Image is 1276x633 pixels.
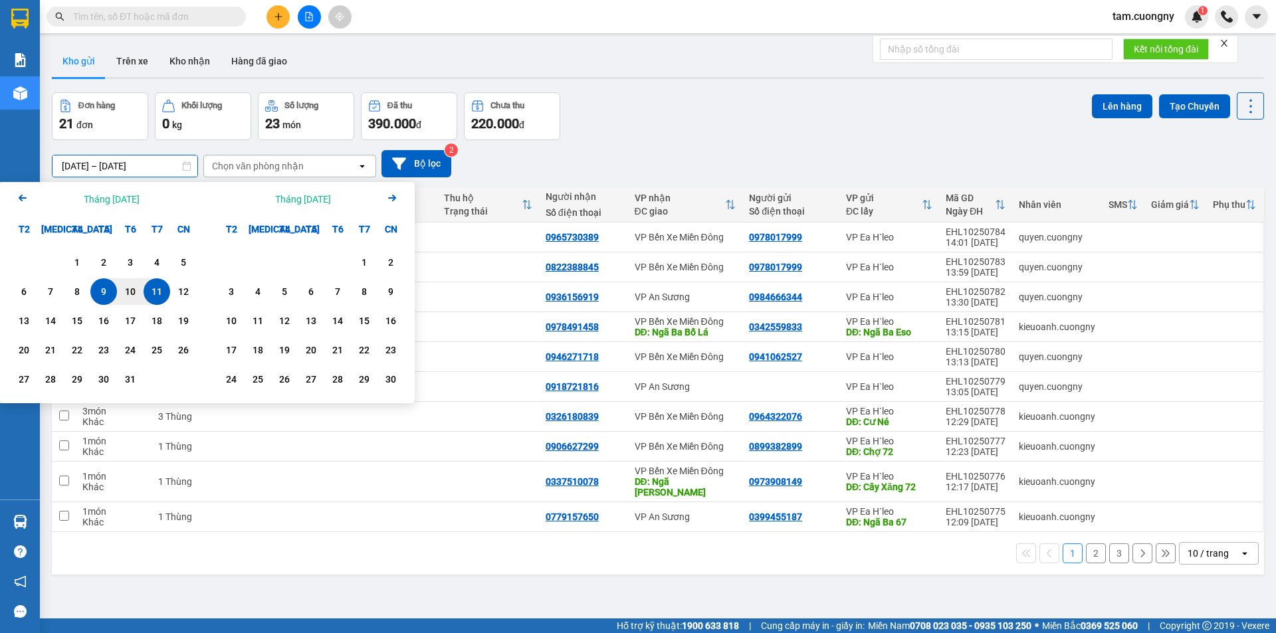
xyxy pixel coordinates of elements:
[471,116,519,132] span: 220.000
[635,476,736,497] div: DĐ: Ngã Tư Hòa Lân
[84,193,140,206] div: Tháng [DATE]
[1220,39,1229,48] span: close
[155,92,251,140] button: Khối lượng0kg
[11,366,37,393] div: Choose Thứ Hai, tháng 10 27 2025. It's available.
[41,313,60,329] div: 14
[64,366,90,393] div: Choose Thứ Tư, tháng 10 29 2025. It's available.
[1102,187,1144,223] th: Toggle SortBy
[635,232,736,242] div: VP Bến Xe Miền Đông
[1200,6,1205,15] span: 1
[222,313,241,329] div: 10
[55,12,64,21] span: search
[635,351,736,362] div: VP Bến Xe Miền Đông
[328,371,347,387] div: 28
[222,284,241,300] div: 3
[946,346,1006,357] div: EHL10250780
[846,316,932,327] div: VP Ea H`leo
[11,337,37,363] div: Choose Thứ Hai, tháng 10 20 2025. It's available.
[90,278,117,305] div: Selected start date. Thứ Năm, tháng 10 9 2025. It's available.
[148,342,166,358] div: 25
[355,284,373,300] div: 8
[82,482,145,492] div: Khác
[946,226,1006,237] div: EHL10250784
[106,45,159,77] button: Trên xe
[144,249,170,276] div: Choose Thứ Bảy, tháng 10 4 2025. It's available.
[324,278,351,305] div: Choose Thứ Sáu, tháng 11 7 2025. It's available.
[635,193,726,203] div: VP nhận
[946,297,1006,308] div: 13:30 [DATE]
[271,308,298,334] div: Choose Thứ Tư, tháng 11 12 2025. It's available.
[68,371,86,387] div: 29
[245,337,271,363] div: Choose Thứ Ba, tháng 11 18 2025. It's available.
[15,342,33,358] div: 20
[121,371,140,387] div: 31
[15,190,31,206] svg: Arrow Left
[335,12,344,21] span: aim
[377,249,404,276] div: Choose Chủ Nhật, tháng 11 2 2025. It's available.
[1206,187,1263,223] th: Toggle SortBy
[174,313,193,329] div: 19
[302,371,320,387] div: 27
[245,308,271,334] div: Choose Thứ Ba, tháng 11 11 2025. It's available.
[546,232,599,242] div: 0965730389
[328,284,347,300] div: 7
[444,206,521,217] div: Trạng thái
[946,471,1006,482] div: EHL10250776
[381,371,400,387] div: 30
[749,441,802,452] div: 0899382899
[37,216,64,242] div: [MEDICAL_DATA]
[265,116,280,132] span: 23
[302,313,320,329] div: 13
[1019,292,1095,302] div: quyen.cuongny
[94,371,113,387] div: 30
[628,187,743,223] th: Toggle SortBy
[377,278,404,305] div: Choose Chủ Nhật, tháng 11 9 2025. It's available.
[846,381,932,392] div: VP Ea H`leo
[174,284,193,300] div: 12
[635,262,736,272] div: VP Bến Xe Miền Đông
[946,286,1006,297] div: EHL10250782
[437,187,538,223] th: Toggle SortBy
[170,308,197,334] div: Choose Chủ Nhật, tháng 10 19 2025. It's available.
[73,9,230,24] input: Tìm tên, số ĐT hoặc mã đơn
[11,216,37,242] div: T2
[275,371,294,387] div: 26
[846,416,932,427] div: DĐ: Cư Né
[946,237,1006,248] div: 14:01 [DATE]
[946,436,1006,446] div: EHL10250777
[749,321,802,332] div: 0342559833
[1198,6,1208,15] sup: 1
[68,254,86,270] div: 1
[271,337,298,363] div: Choose Thứ Tư, tháng 11 19 2025. It's available.
[355,313,373,329] div: 15
[218,278,245,305] div: Choose Thứ Hai, tháng 11 3 2025. It's available.
[351,308,377,334] div: Choose Thứ Bảy, tháng 11 15 2025. It's available.
[635,466,736,476] div: VP Bến Xe Miền Đông
[1245,5,1268,29] button: caret-down
[546,476,599,487] div: 0337510078
[1019,441,1095,452] div: kieuoanh.cuongny
[351,249,377,276] div: Choose Thứ Bảy, tháng 11 1 2025. It's available.
[298,308,324,334] div: Choose Thứ Năm, tháng 11 13 2025. It's available.
[445,143,458,157] sup: 2
[946,416,1006,427] div: 12:29 [DATE]
[1086,543,1106,563] button: 2
[52,45,106,77] button: Kho gửi
[381,254,400,270] div: 2
[546,207,621,218] div: Số điện thoại
[121,254,140,270] div: 3
[275,342,294,358] div: 19
[222,371,241,387] div: 24
[635,292,736,302] div: VP An Sương
[144,278,170,305] div: Selected end date. Thứ Bảy, tháng 10 11 2025. It's available.
[90,366,117,393] div: Choose Thứ Năm, tháng 10 30 2025. It's available.
[275,313,294,329] div: 12
[15,284,33,300] div: 6
[368,116,416,132] span: 390.000
[946,387,1006,397] div: 13:05 [DATE]
[221,45,298,77] button: Hàng đã giao
[1188,547,1229,560] div: 10 / trang
[11,308,37,334] div: Choose Thứ Hai, tháng 10 13 2025. It's available.
[1019,381,1095,392] div: quyen.cuongny
[355,371,373,387] div: 29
